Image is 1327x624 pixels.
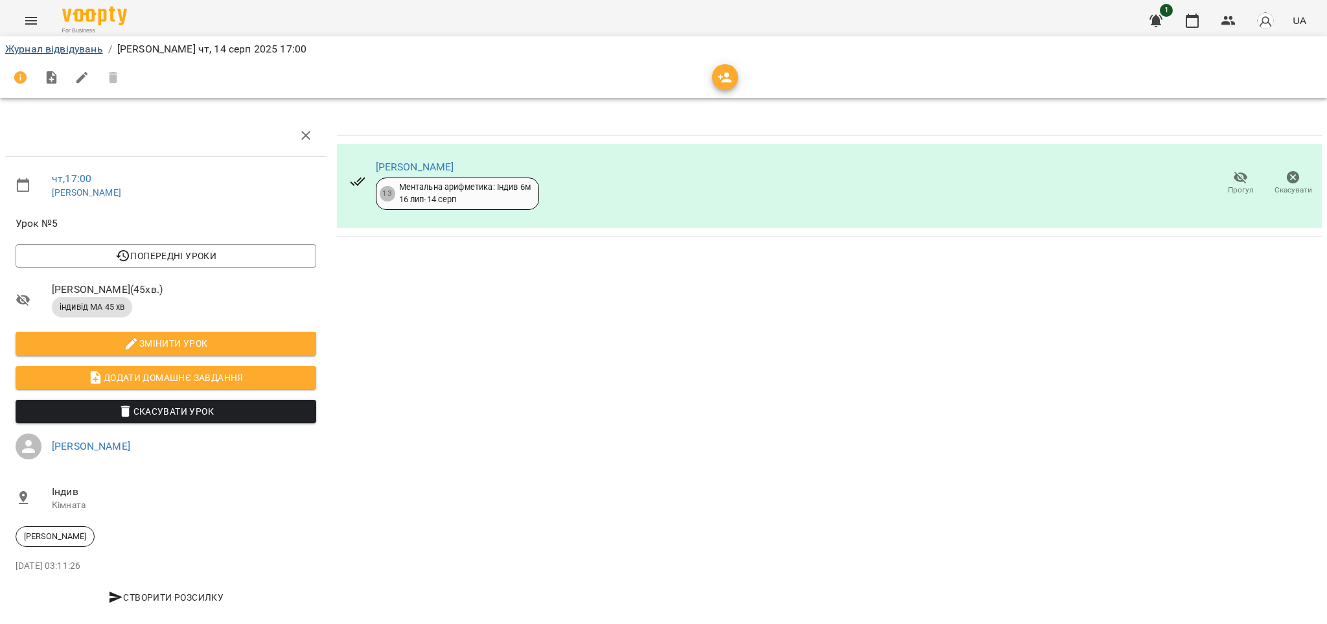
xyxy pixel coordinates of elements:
[1293,14,1306,27] span: UA
[52,172,91,185] a: чт , 17:00
[52,282,316,297] span: [PERSON_NAME] ( 45 хв. )
[26,248,306,264] span: Попередні уроки
[399,181,531,205] div: Ментальна арифметика: Індив 6м 16 лип - 14 серп
[1160,4,1173,17] span: 1
[5,41,1322,57] nav: breadcrumb
[16,560,316,573] p: [DATE] 03:11:26
[16,526,95,547] div: [PERSON_NAME]
[16,586,316,609] button: Створити розсилку
[62,6,127,25] img: Voopty Logo
[5,43,103,55] a: Журнал відвідувань
[1267,165,1319,202] button: Скасувати
[16,244,316,268] button: Попередні уроки
[1256,12,1275,30] img: avatar_s.png
[52,301,132,313] span: індивід МА 45 хв
[52,187,121,198] a: [PERSON_NAME]
[26,370,306,386] span: Додати домашнє завдання
[16,5,47,36] button: Menu
[376,161,454,173] a: [PERSON_NAME]
[1275,185,1312,196] span: Скасувати
[52,499,316,512] p: Кімната
[16,531,94,542] span: [PERSON_NAME]
[16,400,316,423] button: Скасувати Урок
[62,27,127,35] span: For Business
[1214,165,1267,202] button: Прогул
[16,332,316,355] button: Змінити урок
[16,216,316,231] span: Урок №5
[26,336,306,351] span: Змінити урок
[108,41,112,57] li: /
[380,186,395,202] div: 13
[52,484,316,500] span: Індив
[21,590,311,605] span: Створити розсилку
[16,366,316,389] button: Додати домашнє завдання
[1228,185,1254,196] span: Прогул
[26,404,306,419] span: Скасувати Урок
[1287,8,1311,32] button: UA
[52,440,130,452] a: [PERSON_NAME]
[117,41,306,57] p: [PERSON_NAME] чт, 14 серп 2025 17:00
